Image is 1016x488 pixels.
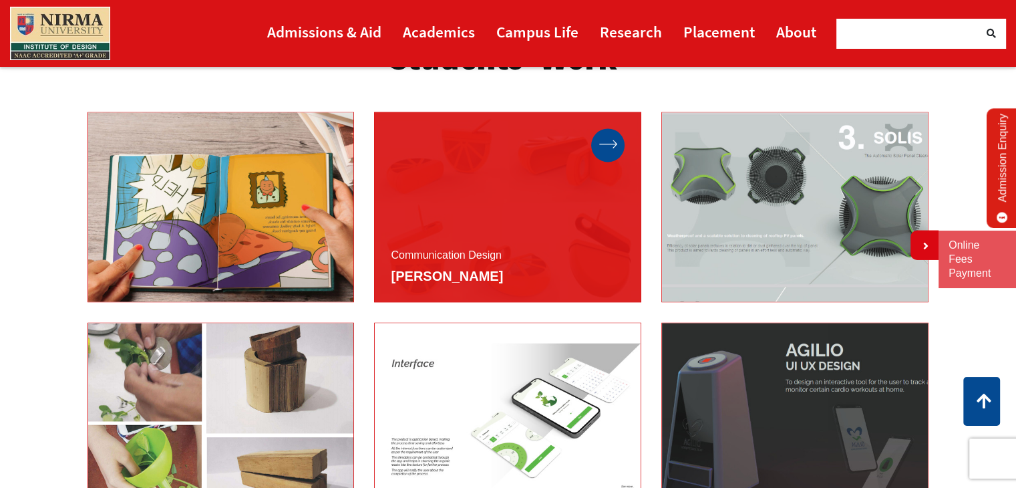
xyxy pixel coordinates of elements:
[776,17,816,47] a: About
[600,17,662,47] a: Research
[949,239,1006,280] a: Online Fees Payment
[662,112,928,302] img: Devarsh Patel
[391,249,501,261] a: Communication Design
[403,17,475,47] a: Academics
[88,112,354,302] img: Saee Kerkar
[496,17,578,47] a: Campus Life
[391,269,503,283] a: [PERSON_NAME]
[10,7,110,60] img: main_logo
[683,17,755,47] a: Placement
[267,17,381,47] a: Admissions & Aid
